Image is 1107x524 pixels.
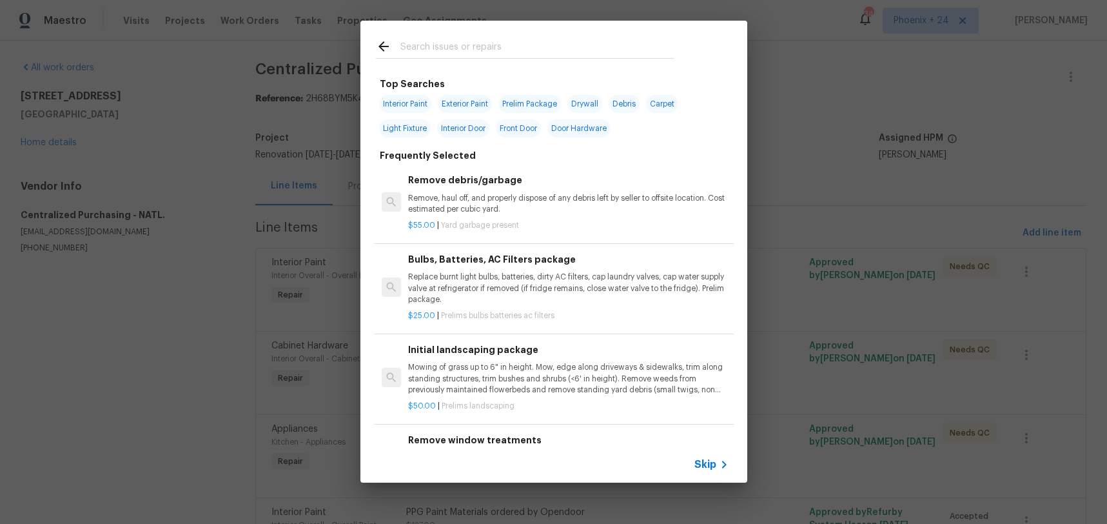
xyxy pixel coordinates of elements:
span: Door Hardware [547,119,611,137]
span: Drywall [567,95,602,113]
span: Prelim Package [498,95,561,113]
h6: Initial landscaping package [408,343,728,357]
span: Carpet [646,95,678,113]
span: $55.00 [408,221,435,229]
span: Debris [609,95,640,113]
span: $25.00 [408,312,435,319]
h6: Frequently Selected [380,148,476,163]
h6: Top Searches [380,77,445,91]
span: Yard garbage present [441,221,519,229]
span: Interior Door [437,119,489,137]
span: Skip [694,458,716,471]
p: Replace burnt light bulbs, batteries, dirty AC filters, cap laundry valves, cap water supply valv... [408,272,728,305]
h6: Remove debris/garbage [408,173,728,187]
p: Remove, haul off, and properly dispose of any debris left by seller to offsite location. Cost est... [408,193,728,215]
span: Prelims landscaping [442,402,514,410]
span: Exterior Paint [438,95,492,113]
span: Interior Paint [379,95,431,113]
h6: Remove window treatments [408,433,728,447]
p: | [408,310,728,321]
span: Light Fixture [379,119,431,137]
span: $50.00 [408,402,436,410]
span: Front Door [496,119,541,137]
h6: Bulbs, Batteries, AC Filters package [408,252,728,267]
p: | [408,220,728,231]
input: Search issues or repairs [400,39,674,58]
p: | [408,401,728,412]
span: Prelims bulbs batteries ac filters [441,312,554,319]
p: Mowing of grass up to 6" in height. Mow, edge along driveways & sidewalks, trim along standing st... [408,362,728,395]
